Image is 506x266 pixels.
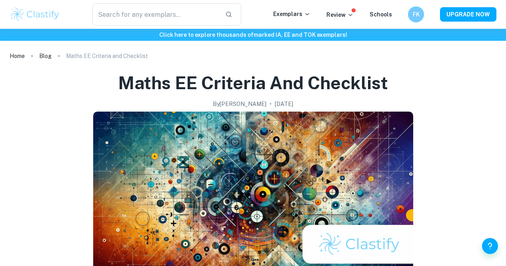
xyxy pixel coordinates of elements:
p: Exemplars [273,10,310,18]
input: Search for any exemplars... [92,3,219,26]
p: Maths EE Criteria and Checklist [66,52,148,60]
h2: By [PERSON_NAME] [213,100,266,108]
h6: Click here to explore thousands of marked IA, EE and TOK exemplars ! [2,30,504,39]
p: • [270,100,272,108]
button: FK [408,6,424,22]
button: Help and Feedback [482,238,498,254]
h2: [DATE] [275,100,293,108]
h1: Maths EE Criteria and Checklist [118,71,388,95]
a: Schools [370,11,392,18]
button: UPGRADE NOW [440,7,496,22]
p: Review [326,10,354,19]
img: Clastify logo [10,6,60,22]
h6: FK [412,10,421,19]
a: Blog [39,50,52,62]
a: Home [10,50,25,62]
